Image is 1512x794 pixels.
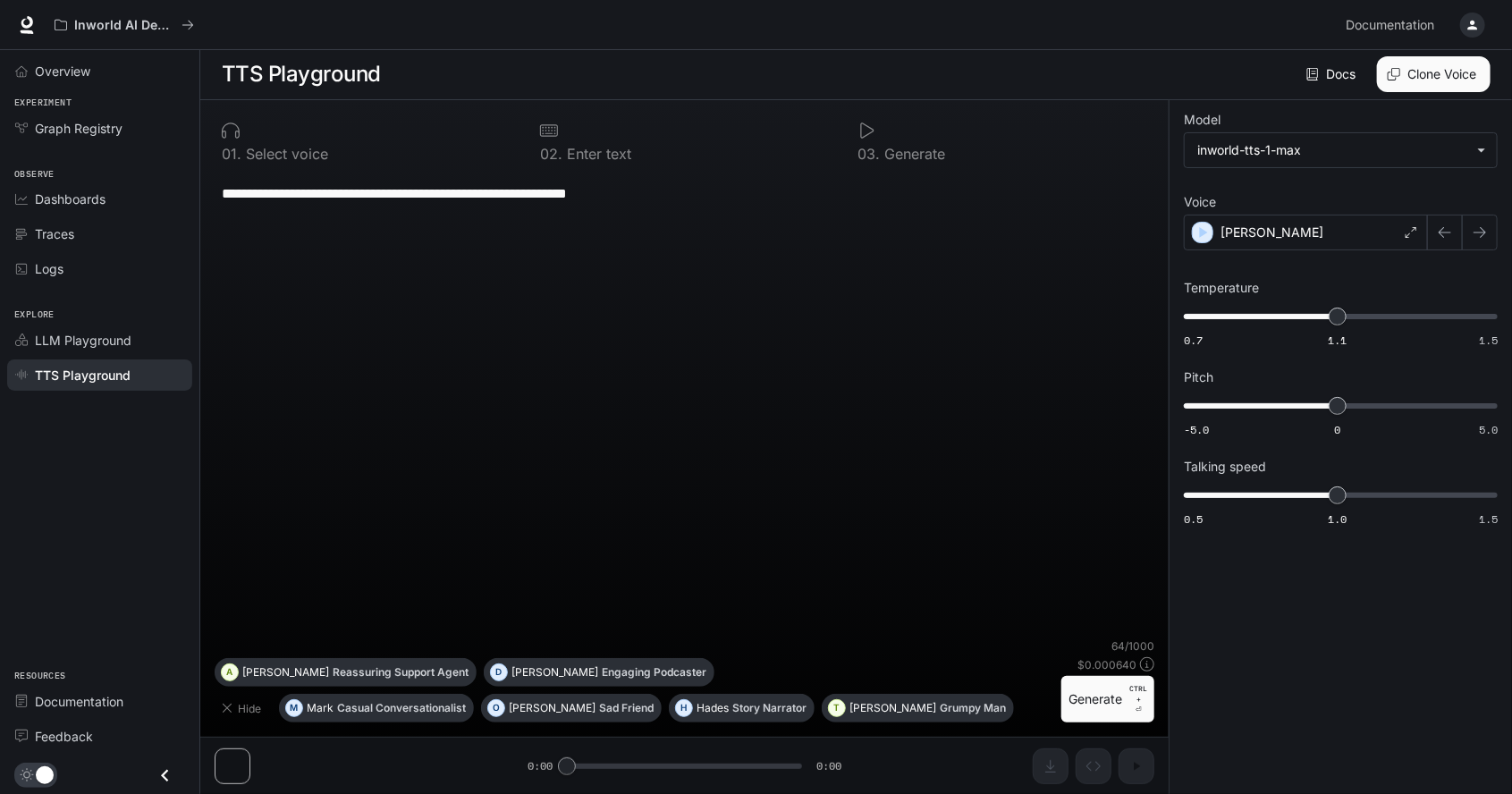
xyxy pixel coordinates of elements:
[35,331,131,350] span: LLM Playground
[849,703,936,714] p: [PERSON_NAME]
[7,721,192,752] a: Feedback
[1328,333,1347,348] span: 1.1
[940,703,1006,714] p: Grumpy Man
[1221,224,1323,241] p: [PERSON_NAME]
[1077,657,1136,672] p: $ 0.000640
[676,694,692,722] div: H
[307,703,334,714] p: Mark
[46,7,202,43] button: All workspaces
[35,190,106,208] span: Dashboards
[279,694,474,722] button: MMarkCasual Conversationalist
[481,694,662,722] button: O[PERSON_NAME]Sad Friend
[222,147,241,161] p: 0 1 .
[1184,371,1213,384] p: Pitch
[35,119,122,138] span: Graph Registry
[881,147,946,161] p: Generate
[35,727,93,746] span: Feedback
[484,658,714,687] button: D[PERSON_NAME]Engaging Podcaster
[241,147,328,161] p: Select voice
[1328,511,1347,527] span: 1.0
[1184,460,1266,473] p: Talking speed
[286,694,302,722] div: M
[1479,422,1498,437] span: 5.0
[1185,133,1497,167] div: inworld-tts-1-max
[7,686,192,717] a: Documentation
[1184,196,1216,208] p: Voice
[1303,56,1363,92] a: Docs
[1184,422,1209,437] span: -5.0
[829,694,845,722] div: T
[7,359,192,391] a: TTS Playground
[697,703,729,714] p: Hades
[822,694,1014,722] button: T[PERSON_NAME]Grumpy Man
[7,218,192,249] a: Traces
[242,667,329,678] p: [PERSON_NAME]
[562,147,631,161] p: Enter text
[35,692,123,711] span: Documentation
[1197,141,1468,159] div: inworld-tts-1-max
[36,764,54,784] span: Dark mode toggle
[1184,511,1203,527] span: 0.5
[7,253,192,284] a: Logs
[602,667,706,678] p: Engaging Podcaster
[1479,511,1498,527] span: 1.5
[35,224,74,243] span: Traces
[540,147,562,161] p: 0 2 .
[333,667,469,678] p: Reassuring Support Agent
[858,147,881,161] p: 0 3 .
[215,694,272,722] button: Hide
[1129,683,1147,715] p: ⏎
[1184,333,1203,348] span: 0.7
[1346,14,1434,37] span: Documentation
[74,18,174,33] p: Inworld AI Demos
[511,667,598,678] p: [PERSON_NAME]
[222,56,381,92] h1: TTS Playground
[7,113,192,144] a: Graph Registry
[145,757,185,794] button: Close drawer
[488,694,504,722] div: O
[35,259,63,278] span: Logs
[1184,282,1259,294] p: Temperature
[669,694,815,722] button: HHadesStory Narrator
[7,55,192,87] a: Overview
[337,703,466,714] p: Casual Conversationalist
[1184,114,1221,126] p: Model
[732,703,807,714] p: Story Narrator
[1111,638,1154,654] p: 64 / 1000
[1339,7,1448,43] a: Documentation
[1334,422,1340,437] span: 0
[491,658,507,687] div: D
[1061,676,1154,722] button: GenerateCTRL +⏎
[222,658,238,687] div: A
[35,62,90,80] span: Overview
[509,703,596,714] p: [PERSON_NAME]
[35,366,131,384] span: TTS Playground
[1129,683,1147,705] p: CTRL +
[1377,56,1491,92] button: Clone Voice
[599,703,654,714] p: Sad Friend
[1479,333,1498,348] span: 1.5
[215,658,477,687] button: A[PERSON_NAME]Reassuring Support Agent
[7,183,192,215] a: Dashboards
[7,325,192,356] a: LLM Playground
